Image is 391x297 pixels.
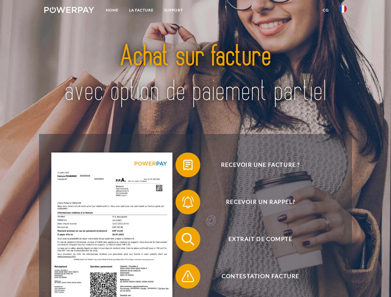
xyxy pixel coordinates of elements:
[185,190,336,214] span: Recevoir un rappel?
[176,153,337,177] button: Recevoir une facture ?
[159,5,188,16] a: Support
[185,153,336,177] span: Recevoir une facture ?
[101,5,124,16] a: Home
[185,227,336,252] span: Extrait de compte
[318,5,334,16] a: CG
[44,7,94,13] img: logo-powerpay-white.svg
[180,269,196,284] img: qb_warning.svg
[124,5,159,16] a: LA FACTURE
[176,264,337,289] button: Contestation Facture
[176,227,337,252] button: Extrait de compte
[180,231,196,247] img: qb_search.svg
[185,264,336,289] span: Contestation Facture
[339,5,347,13] img: fr
[180,157,196,173] img: qb_bill.svg
[176,190,337,214] button: Recevoir un rappel?
[59,30,332,118] img: title-powerpay_fr.svg
[180,194,196,210] img: qb_bell.svg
